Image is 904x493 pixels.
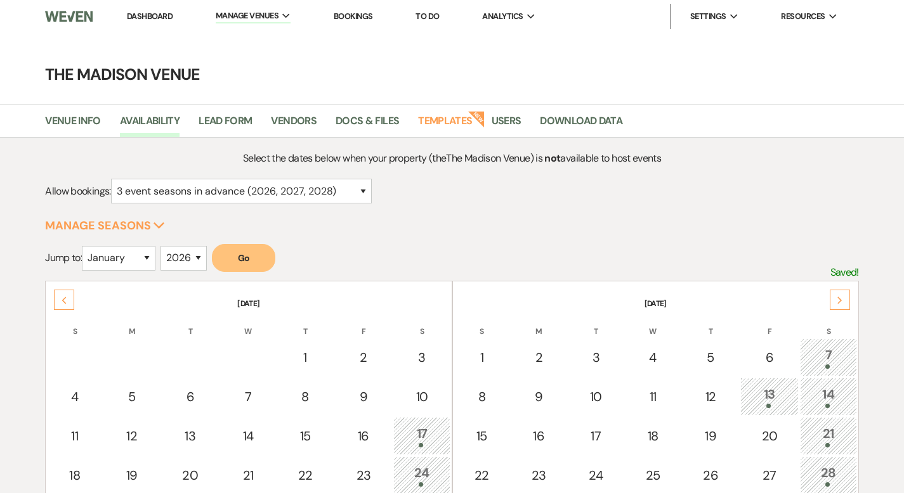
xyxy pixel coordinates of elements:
a: Dashboard [127,11,173,22]
a: Vendors [271,113,317,137]
div: 14 [227,426,268,445]
th: [DATE] [454,283,857,309]
div: 12 [110,426,153,445]
div: 2 [341,348,385,367]
div: 25 [632,466,674,485]
div: 5 [110,387,153,406]
button: Manage Seasons [45,220,165,231]
div: 7 [807,345,850,369]
div: 22 [461,466,503,485]
div: 10 [400,387,443,406]
th: M [511,311,567,337]
div: 16 [341,426,385,445]
div: 4 [54,387,95,406]
div: 15 [284,426,326,445]
th: W [220,311,275,337]
div: 20 [747,426,792,445]
span: Manage Venues [216,10,278,22]
div: 19 [110,466,153,485]
div: 22 [284,466,326,485]
th: S [454,311,510,337]
span: Resources [781,10,825,23]
div: 9 [518,387,560,406]
div: 6 [168,387,212,406]
div: 10 [575,387,617,406]
a: Lead Form [199,113,252,137]
a: Users [492,113,521,137]
th: T [277,311,333,337]
div: 9 [341,387,385,406]
a: Templates [418,113,472,137]
div: 17 [575,426,617,445]
div: 16 [518,426,560,445]
div: 11 [632,387,674,406]
div: 3 [400,348,443,367]
div: 26 [689,466,732,485]
th: [DATE] [47,283,450,309]
div: 14 [807,385,850,408]
div: 24 [575,466,617,485]
div: 11 [54,426,95,445]
div: 3 [575,348,617,367]
div: 2 [518,348,560,367]
a: To Do [416,11,439,22]
th: M [103,311,160,337]
div: 23 [518,466,560,485]
div: 28 [807,463,850,487]
th: W [625,311,681,337]
div: 17 [400,424,443,447]
a: Download Data [540,113,622,137]
th: F [334,311,392,337]
div: 1 [461,348,503,367]
div: 12 [689,387,732,406]
span: Analytics [482,10,523,23]
div: 18 [54,466,95,485]
div: 27 [747,466,792,485]
div: 4 [632,348,674,367]
div: 6 [747,348,792,367]
div: 24 [400,463,443,487]
th: S [47,311,102,337]
div: 21 [227,466,268,485]
div: 8 [284,387,326,406]
a: Availability [120,113,180,137]
a: Venue Info [45,113,101,137]
div: 23 [341,466,385,485]
div: 7 [227,387,268,406]
span: Allow bookings: [45,184,110,198]
span: Jump to: [45,251,82,264]
div: 19 [689,426,732,445]
p: Select the dates below when your property (the The Madison Venue ) is available to host events [147,150,757,167]
div: 13 [168,426,212,445]
div: 5 [689,348,732,367]
div: 1 [284,348,326,367]
strong: New [468,110,485,127]
th: F [740,311,799,337]
div: 15 [461,426,503,445]
div: 8 [461,387,503,406]
th: T [682,311,739,337]
span: Settings [690,10,726,23]
p: Saved! [830,264,859,281]
button: Go [212,244,275,272]
a: Bookings [334,11,373,22]
div: 13 [747,385,792,408]
div: 21 [807,424,850,447]
th: S [800,311,857,337]
th: S [393,311,450,337]
div: 18 [632,426,674,445]
img: Weven Logo [45,3,93,30]
th: T [568,311,624,337]
th: T [161,311,219,337]
strong: not [544,151,560,165]
a: Docs & Files [336,113,399,137]
div: 20 [168,466,212,485]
